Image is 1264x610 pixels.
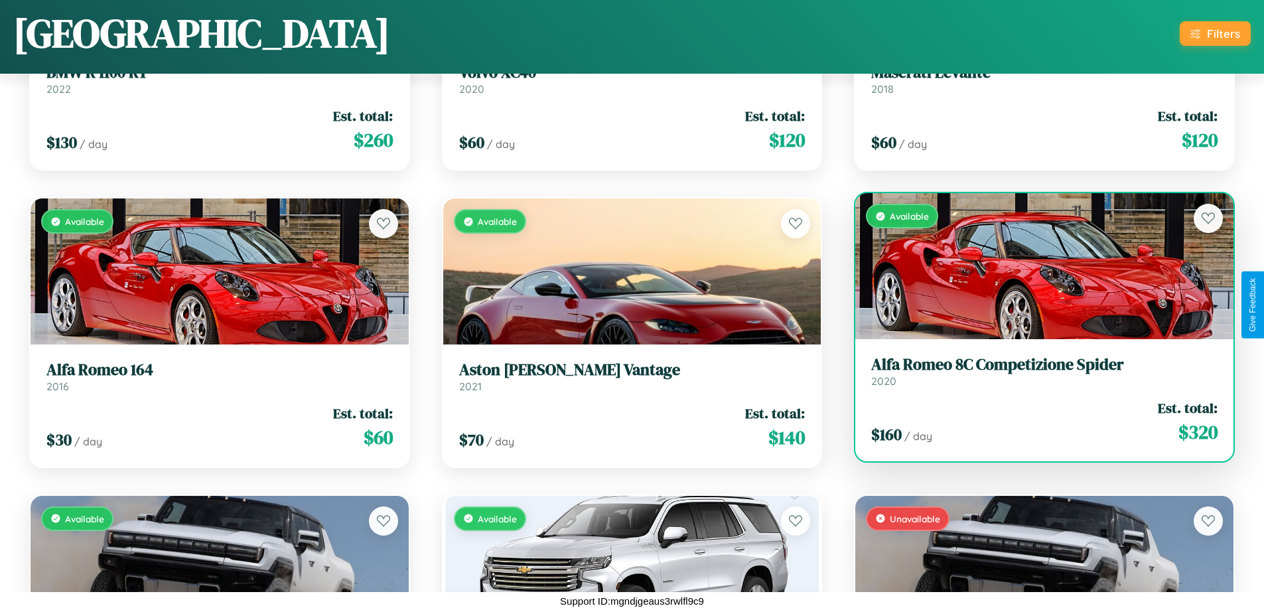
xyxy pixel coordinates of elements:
span: $ 60 [364,424,393,451]
span: 2018 [871,82,894,96]
a: Maserati Levante2018 [871,63,1218,96]
span: Unavailable [890,513,940,524]
span: $ 140 [768,424,805,451]
a: BMW R 1100 RT2022 [46,63,393,96]
span: Est. total: [333,106,393,125]
span: $ 120 [1182,127,1218,153]
span: / day [80,137,107,151]
span: Est. total: [745,404,805,423]
span: Est. total: [1158,398,1218,418]
span: $ 260 [354,127,393,153]
span: $ 60 [871,131,896,153]
h3: Alfa Romeo 8C Competizione Spider [871,355,1218,374]
span: / day [899,137,927,151]
a: Alfa Romeo 1642016 [46,360,393,393]
span: Available [65,216,104,227]
span: 2020 [871,374,896,388]
span: $ 60 [459,131,484,153]
span: Est. total: [745,106,805,125]
h3: Aston [PERSON_NAME] Vantage [459,360,806,380]
span: Est. total: [1158,106,1218,125]
span: / day [74,435,102,448]
span: / day [486,435,514,448]
span: 2020 [459,82,484,96]
h1: [GEOGRAPHIC_DATA] [13,6,390,60]
span: Est. total: [333,404,393,423]
span: Available [478,513,517,524]
button: Filters [1180,21,1251,46]
span: 2021 [459,380,482,393]
a: Aston [PERSON_NAME] Vantage2021 [459,360,806,393]
span: $ 130 [46,131,77,153]
span: $ 70 [459,429,484,451]
span: $ 320 [1178,419,1218,445]
span: / day [487,137,515,151]
span: Available [890,210,929,222]
h3: Alfa Romeo 164 [46,360,393,380]
div: Give Feedback [1248,278,1257,332]
a: Volvo XC402020 [459,63,806,96]
span: Available [478,216,517,227]
p: Support ID: mgndjgeaus3rwlfl9c9 [560,592,704,610]
span: 2022 [46,82,71,96]
span: $ 160 [871,423,902,445]
a: Alfa Romeo 8C Competizione Spider2020 [871,355,1218,388]
span: $ 30 [46,429,72,451]
span: Available [65,513,104,524]
div: Filters [1207,27,1240,40]
span: $ 120 [769,127,805,153]
span: / day [904,429,932,443]
span: 2016 [46,380,69,393]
